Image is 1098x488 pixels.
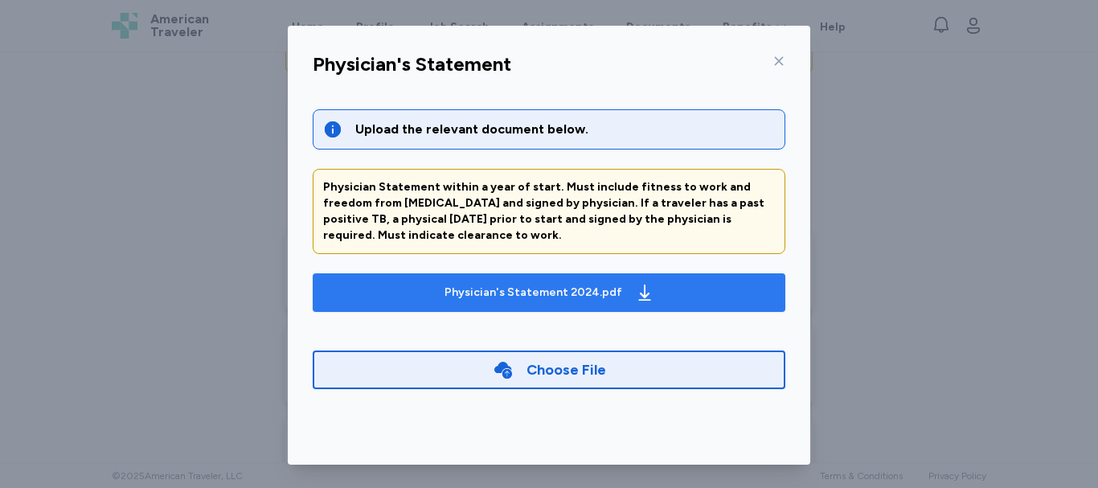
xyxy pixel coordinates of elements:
[526,359,606,381] div: Choose File
[445,285,622,301] div: Physician's Statement 2024.pdf
[313,51,511,77] div: Physician's Statement
[355,120,775,139] div: Upload the relevant document below.
[313,273,785,312] button: Physician's Statement 2024.pdf
[323,179,775,244] div: Physician Statement within a year of start. Must include fitness to work and freedom from [MEDICA...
